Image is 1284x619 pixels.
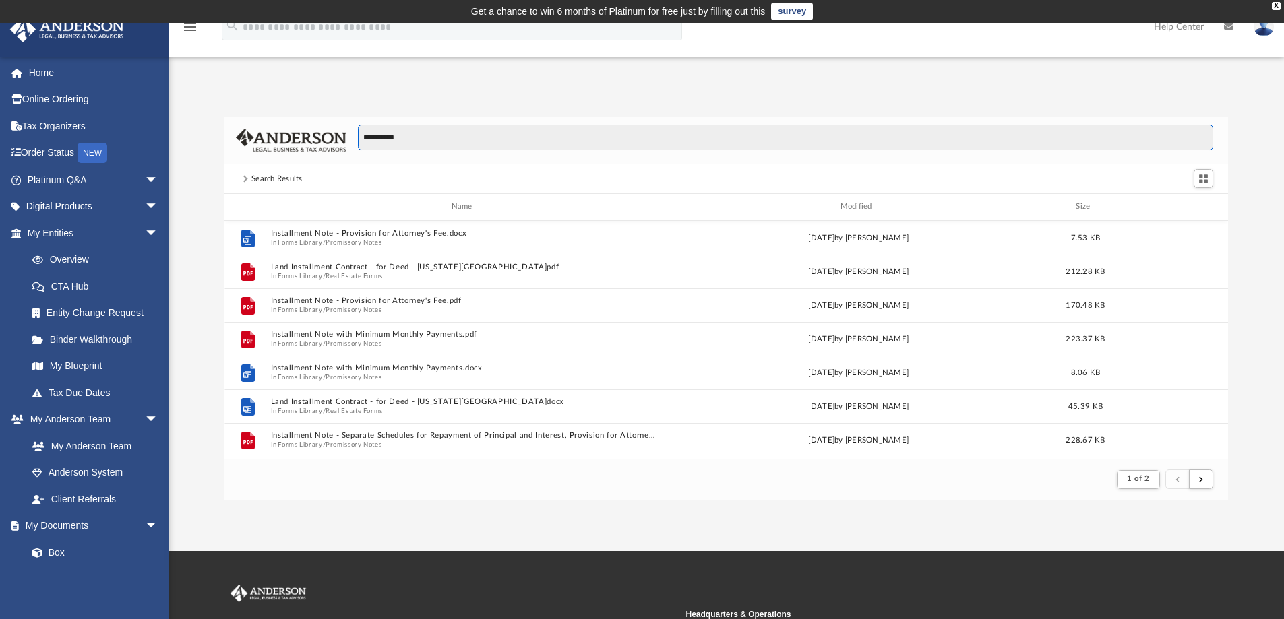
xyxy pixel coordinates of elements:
span: In [270,238,659,247]
div: Get a chance to win 6 months of Platinum for free just by filling out this [471,3,766,20]
a: CTA Hub [19,273,179,300]
button: Real Estate Forms [326,271,383,280]
a: Anderson System [19,459,172,486]
a: Meeting Minutes [19,566,172,593]
span: arrow_drop_down [145,406,172,434]
button: Forms Library [278,271,322,280]
span: arrow_drop_down [145,220,172,247]
a: My Blueprint [19,353,172,380]
a: Order StatusNEW [9,139,179,167]
img: User Pic [1254,17,1274,36]
a: Home [9,59,179,86]
a: Binder Walkthrough [19,326,179,353]
div: Name [270,201,658,213]
a: Tax Organizers [9,112,179,139]
button: Promissory Notes [326,339,381,348]
img: Anderson Advisors Platinum Portal [6,16,128,42]
button: Promissory Notes [326,372,381,381]
span: 8.06 KB [1070,368,1100,376]
div: id [231,201,264,213]
div: Search Results [251,173,303,185]
div: Size [1058,201,1112,213]
a: Overview [19,247,179,273]
button: Installment Note - Separate Schedules for Repayment of Principal and Interest, Provision for Atto... [270,431,659,440]
span: 170.48 KB [1066,301,1105,308]
span: In [270,339,659,348]
button: 1 of 2 [1117,470,1159,489]
button: Switch to Grid View [1194,169,1214,188]
i: menu [182,19,198,35]
button: Land Installment Contract - for Deed - [US_STATE][GEOGRAPHIC_DATA]docx [270,397,659,406]
a: My Entitiesarrow_drop_down [9,220,179,247]
a: Entity Change Request [19,300,179,327]
div: [DATE] by [PERSON_NAME] [665,434,1053,446]
div: Modified [664,201,1052,213]
div: [DATE] by [PERSON_NAME] [665,299,1053,311]
a: My Documentsarrow_drop_down [9,513,172,540]
a: Platinum Q&Aarrow_drop_down [9,166,179,193]
div: [DATE] by [PERSON_NAME] [665,366,1053,379]
span: arrow_drop_down [145,513,172,540]
a: Client Referrals [19,486,172,513]
span: In [270,372,659,381]
button: Forms Library [278,440,322,449]
span: arrow_drop_down [145,193,172,221]
span: / [323,305,326,314]
a: survey [771,3,813,20]
button: Promissory Notes [326,440,381,449]
button: Forms Library [278,238,322,247]
span: 228.67 KB [1066,436,1105,443]
div: [DATE] by [PERSON_NAME] [665,333,1053,345]
span: 1 of 2 [1127,475,1149,482]
div: NEW [78,143,107,163]
span: In [270,440,659,449]
img: Anderson Advisors Platinum Portal [228,585,309,602]
span: / [323,271,326,280]
a: Online Ordering [9,86,179,113]
span: 7.53 KB [1070,234,1100,241]
span: / [323,406,326,415]
a: Digital Productsarrow_drop_down [9,193,179,220]
button: Forms Library [278,339,322,348]
button: Forms Library [278,406,322,415]
button: Installment Note - Provision for Attorney's Fee.pdf [270,296,659,305]
div: [DATE] by [PERSON_NAME] [665,400,1053,412]
button: Installment Note with Minimum Monthly Payments.pdf [270,330,659,339]
button: Forms Library [278,305,322,314]
span: arrow_drop_down [145,166,172,194]
span: In [270,305,659,314]
button: Real Estate Forms [326,406,383,415]
button: Land Installment Contract - for Deed - [US_STATE][GEOGRAPHIC_DATA]pdf [270,263,659,271]
a: menu [182,26,198,35]
span: In [270,406,659,415]
span: / [323,238,326,247]
span: 212.28 KB [1066,267,1105,275]
div: [DATE] by [PERSON_NAME] [665,265,1053,278]
button: Installment Note - Provision for Attorney's Fee.docx [270,229,659,238]
div: grid [224,221,1229,459]
a: My Anderson Teamarrow_drop_down [9,406,172,433]
button: Forms Library [278,372,322,381]
div: id [1118,201,1213,213]
a: Box [19,539,165,566]
a: My Anderson Team [19,432,165,459]
span: In [270,271,659,280]
button: Promissory Notes [326,305,381,314]
button: Installment Note with Minimum Monthly Payments.docx [270,364,659,372]
span: / [323,372,326,381]
span: 45.39 KB [1068,402,1103,410]
div: close [1272,2,1281,10]
span: / [323,339,326,348]
i: search [225,18,240,33]
input: Search files and folders [358,125,1213,150]
button: Promissory Notes [326,238,381,247]
span: 223.37 KB [1066,335,1105,342]
div: [DATE] by [PERSON_NAME] [665,232,1053,244]
span: / [323,440,326,449]
a: Tax Due Dates [19,379,179,406]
